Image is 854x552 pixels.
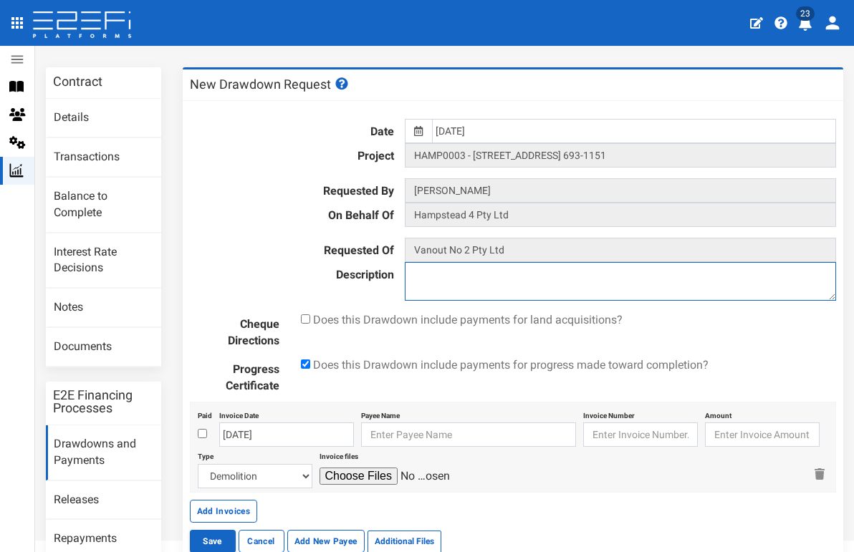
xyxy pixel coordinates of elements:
h3: Contract [53,75,102,88]
label: Cheque Directions [179,311,290,349]
a: Drawdowns and Payments [46,425,161,480]
input: Requested By [405,178,836,203]
input: Enter Payee Name [361,422,576,447]
label: Paid [198,406,212,421]
label: Type [198,447,214,462]
a: Transactions [46,138,161,177]
input: Enter Invoice Number. [583,422,698,447]
label: Invoice Date [219,406,259,421]
span: Does this Drawdown include payments for land acquisitions? [313,313,623,326]
a: Documents [46,328,161,367]
a: Balance to Complete [46,178,161,233]
label: Description [190,262,406,284]
h3: New Drawdown Request [190,77,350,91]
a: Releases [46,481,161,520]
input: Contract Name [405,143,836,168]
label: On Behalf Of [190,203,406,224]
label: Project [190,143,406,165]
input: Borrower Entity [405,203,836,227]
span: Does this Drawdown include payments for progress made toward completion? [313,358,709,372]
h3: E2E Financing Processes [53,389,154,415]
a: Notes [46,289,161,327]
label: Requested Of [190,238,406,259]
button: Add Invoices [190,500,258,523]
label: Payee Name [361,406,400,421]
label: Invoice Number [583,406,635,421]
a: Interest Rate Decisions [46,233,161,289]
input: Enter Invoice Amount [705,422,820,447]
a: Details [46,99,161,137]
label: Progress Certificate [179,357,290,394]
label: Invoice files [320,447,358,462]
input: Lender Entity [405,238,836,262]
label: Amount [705,406,731,421]
label: Requested By [190,178,406,200]
label: Date [190,119,406,140]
